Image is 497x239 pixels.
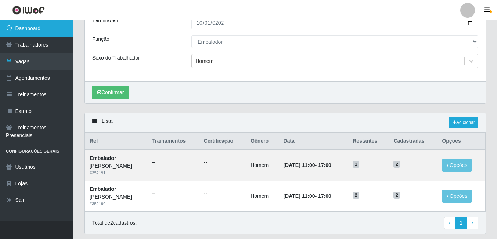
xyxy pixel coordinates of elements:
[90,155,116,161] strong: Embalador
[353,192,359,199] span: 2
[283,193,331,199] strong: -
[92,17,120,24] label: Término em
[148,133,199,150] th: Trainamentos
[467,217,478,230] a: Next
[204,189,242,197] ul: --
[90,186,116,192] strong: Embalador
[92,35,109,43] label: Função
[199,133,246,150] th: Certificação
[246,150,279,181] td: Homem
[393,192,400,199] span: 2
[152,189,195,197] ul: --
[348,133,389,150] th: Restantes
[444,217,455,230] a: Previous
[246,181,279,212] td: Homem
[283,193,315,199] time: [DATE] 11:00
[449,117,478,128] a: Adicionar
[279,133,348,150] th: Data
[472,220,473,226] span: ›
[318,193,331,199] time: 17:00
[318,162,331,168] time: 17:00
[442,190,472,203] button: Opções
[195,57,213,65] div: Homem
[85,113,486,132] div: Lista
[90,162,143,170] div: [PERSON_NAME]
[85,133,148,150] th: Ref
[455,217,468,230] a: 1
[442,159,472,172] button: Opções
[437,133,485,150] th: Opções
[283,162,331,168] strong: -
[444,217,478,230] nav: pagination
[353,161,359,168] span: 1
[152,158,195,166] ul: --
[204,158,242,166] ul: --
[246,133,279,150] th: Gênero
[92,219,137,227] p: Total de 2 cadastros.
[92,86,129,99] button: Confirmar
[389,133,437,150] th: Cadastradas
[12,6,45,15] img: CoreUI Logo
[449,220,451,226] span: ‹
[283,162,315,168] time: [DATE] 11:00
[90,193,143,201] div: [PERSON_NAME]
[90,201,143,207] div: # 352190
[90,170,143,176] div: # 352191
[393,161,400,168] span: 2
[92,54,140,62] label: Sexo do Trabalhador
[191,17,478,29] input: 00/00/0000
